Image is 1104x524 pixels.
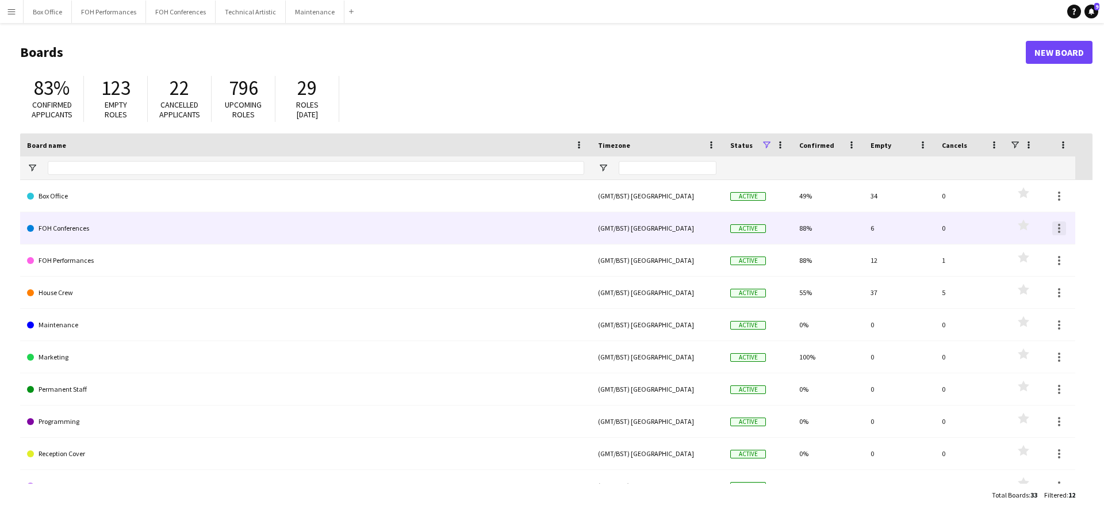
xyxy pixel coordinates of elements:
[27,470,584,502] a: Technical Artistic
[591,470,723,502] div: (GMT/BST) [GEOGRAPHIC_DATA]
[1030,491,1037,499] span: 33
[297,75,317,101] span: 29
[730,289,766,297] span: Active
[27,163,37,173] button: Open Filter Menu
[864,341,935,373] div: 0
[1084,5,1098,18] a: 9
[864,180,935,212] div: 34
[170,75,189,101] span: 22
[34,75,70,101] span: 83%
[935,438,1006,469] div: 0
[591,244,723,276] div: (GMT/BST) [GEOGRAPHIC_DATA]
[864,438,935,469] div: 0
[105,100,127,120] span: Empty roles
[159,100,200,120] span: Cancelled applicants
[216,1,286,23] button: Technical Artistic
[992,491,1029,499] span: Total Boards
[799,141,834,150] span: Confirmed
[286,1,344,23] button: Maintenance
[619,161,716,175] input: Timezone Filter Input
[27,373,584,406] a: Permanent Staff
[101,75,131,101] span: 123
[591,373,723,405] div: (GMT/BST) [GEOGRAPHIC_DATA]
[591,180,723,212] div: (GMT/BST) [GEOGRAPHIC_DATA]
[792,406,864,437] div: 0%
[27,438,584,470] a: Reception Cover
[935,244,1006,276] div: 1
[24,1,72,23] button: Box Office
[27,141,66,150] span: Board name
[32,100,72,120] span: Confirmed applicants
[591,438,723,469] div: (GMT/BST) [GEOGRAPHIC_DATA]
[27,212,584,244] a: FOH Conferences
[1044,484,1075,506] div: :
[935,406,1006,437] div: 0
[27,277,584,309] a: House Crew
[935,373,1006,405] div: 0
[591,406,723,437] div: (GMT/BST) [GEOGRAPHIC_DATA]
[591,341,723,373] div: (GMT/BST) [GEOGRAPHIC_DATA]
[1026,41,1092,64] a: New Board
[225,100,262,120] span: Upcoming roles
[229,75,258,101] span: 796
[792,438,864,469] div: 0%
[792,373,864,405] div: 0%
[1068,491,1075,499] span: 12
[864,244,935,276] div: 12
[730,321,766,330] span: Active
[864,470,935,502] div: 14
[792,277,864,308] div: 55%
[942,141,967,150] span: Cancels
[72,1,146,23] button: FOH Performances
[730,418,766,426] span: Active
[730,257,766,265] span: Active
[792,180,864,212] div: 49%
[864,212,935,244] div: 6
[27,244,584,277] a: FOH Performances
[27,180,584,212] a: Box Office
[730,192,766,201] span: Active
[935,212,1006,244] div: 0
[864,309,935,341] div: 0
[27,309,584,341] a: Maintenance
[935,277,1006,308] div: 5
[792,212,864,244] div: 88%
[598,163,608,173] button: Open Filter Menu
[935,470,1006,502] div: 14
[992,484,1037,506] div: :
[730,450,766,458] span: Active
[792,341,864,373] div: 100%
[730,224,766,233] span: Active
[296,100,319,120] span: Roles [DATE]
[792,309,864,341] div: 0%
[730,353,766,362] span: Active
[935,180,1006,212] div: 0
[20,44,1026,61] h1: Boards
[864,373,935,405] div: 0
[1094,3,1099,10] span: 9
[730,385,766,394] span: Active
[27,406,584,438] a: Programming
[935,341,1006,373] div: 0
[1044,491,1067,499] span: Filtered
[792,244,864,276] div: 88%
[792,470,864,502] div: 94%
[871,141,891,150] span: Empty
[48,161,584,175] input: Board name Filter Input
[864,277,935,308] div: 37
[591,309,723,341] div: (GMT/BST) [GEOGRAPHIC_DATA]
[598,141,630,150] span: Timezone
[591,212,723,244] div: (GMT/BST) [GEOGRAPHIC_DATA]
[591,277,723,308] div: (GMT/BST) [GEOGRAPHIC_DATA]
[730,141,753,150] span: Status
[730,482,766,491] span: Active
[27,341,584,373] a: Marketing
[935,309,1006,341] div: 0
[146,1,216,23] button: FOH Conferences
[864,406,935,437] div: 0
